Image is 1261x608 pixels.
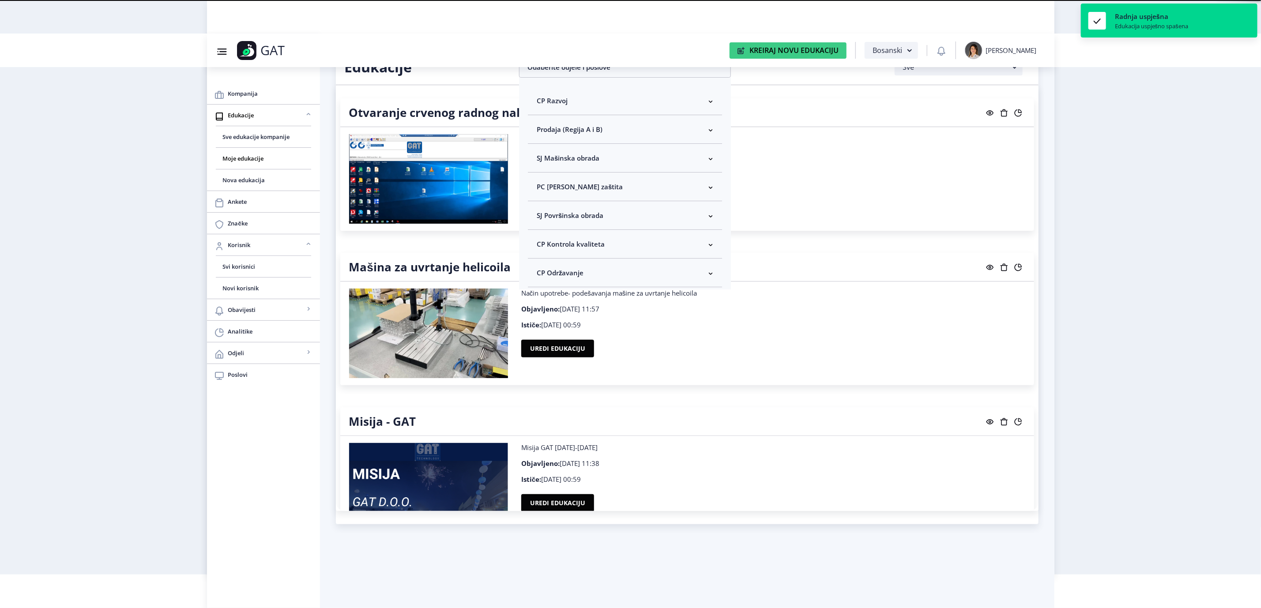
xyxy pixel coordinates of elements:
a: Kompanija [207,83,320,104]
h2: Edukacije [345,58,506,76]
p: GAT [261,46,285,55]
a: Nova edukacija [216,169,311,191]
span: Radnja uspješna [1115,12,1168,21]
p: [DATE] 11:38 [521,459,1025,468]
p: [DATE] 00:59 [521,320,1025,329]
span: Moje edukacije [223,153,304,164]
span: Svi korisnici [223,261,304,272]
span: Kompanija [228,88,313,99]
p: [DATE] 11:57 [521,304,1025,313]
span: Značke [228,218,313,229]
img: Otvaranje crvenog radnog naloga [349,134,508,224]
span: SJ Površinska obrada [537,210,603,221]
a: GAT [237,41,341,60]
span: Edukacije [228,110,304,120]
span: Sve edukacije kompanije [223,131,304,142]
button: Uredi edukaciju [521,494,594,512]
p: Misija GAT [DATE]-[DATE] [521,443,1025,452]
a: Korisnik [207,234,320,255]
span: Novi korisnik [223,283,304,293]
img: create-new-education-icon.svg [738,47,745,54]
b: Objavljeno: [521,304,560,313]
img: Mašina za uvrtanje helicoila [349,289,508,378]
img: Misija - GAT [349,443,508,532]
span: Poslovi [228,369,313,380]
a: Sve edukacije kompanije [216,126,311,147]
p: Način upotrebe- podešavanja mašine za uvrtanje helicoila [521,289,1025,297]
button: Bosanski [865,42,918,59]
a: Edukacije [207,105,320,126]
a: Novi korisnik [216,278,311,299]
a: Analitike [207,321,320,342]
h4: Misija - GAT [349,414,416,428]
span: Prodaja (Regija A i B) [537,124,602,135]
a: Moje edukacije [216,148,311,169]
span: Odjeli [228,348,304,358]
div: Edukacija uspješno spašena [1115,22,1188,30]
b: Ističe: [521,475,541,484]
p: [DATE] 00:59 [521,166,1025,175]
span: Analitike [228,326,313,337]
span: Korisnik [228,240,304,250]
a: Svi korisnici [216,256,311,277]
button: Kreiraj Novu Edukaciju [730,42,847,59]
p: [DATE] 00:59 [521,475,1025,484]
b: Ističe: [521,320,541,329]
a: Značke [207,213,320,234]
h4: Mašina za uvrtanje helicoila [349,260,511,274]
span: PC [PERSON_NAME] zaštita [537,181,623,192]
span: Nova edukacija [223,175,304,185]
a: Odjeli [207,342,320,364]
b: Objavljeno: [521,459,560,468]
span: Ankete [228,196,313,207]
div: [PERSON_NAME] [986,46,1037,55]
a: Poslovi [207,364,320,385]
button: Uredi edukaciju [521,340,594,357]
p: [DATE] 08:12 [521,150,1025,159]
span: CP Razvoj [537,95,568,106]
span: Obavijesti [228,304,304,315]
nb-accordion-item-header: Odaberite odjele i poslove [519,56,731,78]
a: Obavijesti [207,299,320,320]
span: CP Održavanje [537,267,584,278]
a: Ankete [207,191,320,212]
span: SJ Mašinska obrada [537,153,599,163]
span: CP Kontrola kvaliteta [537,239,605,249]
p: Otvaranje crvenog radnog naloga [521,134,1025,143]
button: Sve [895,59,1023,75]
h4: Otvaranje crvenog radnog naloga [349,105,541,120]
